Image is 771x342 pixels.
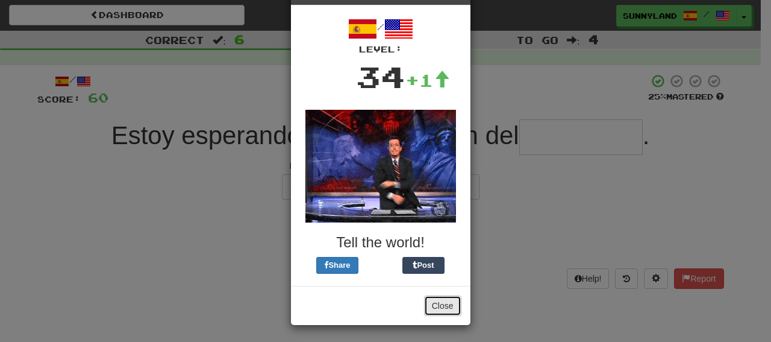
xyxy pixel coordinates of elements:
[305,110,456,223] img: colbert-2-be1bfdc20e1ad268952deef278b8706a84000d88b3e313df47e9efb4a1bfc052.gif
[402,257,445,274] button: Post
[424,296,461,316] button: Close
[358,257,402,274] iframe: X Post Button
[356,55,405,98] div: 34
[300,235,461,250] h3: Tell the world!
[300,14,461,55] div: /
[316,257,358,274] button: Share
[300,43,461,55] div: Level:
[405,68,450,92] div: +1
